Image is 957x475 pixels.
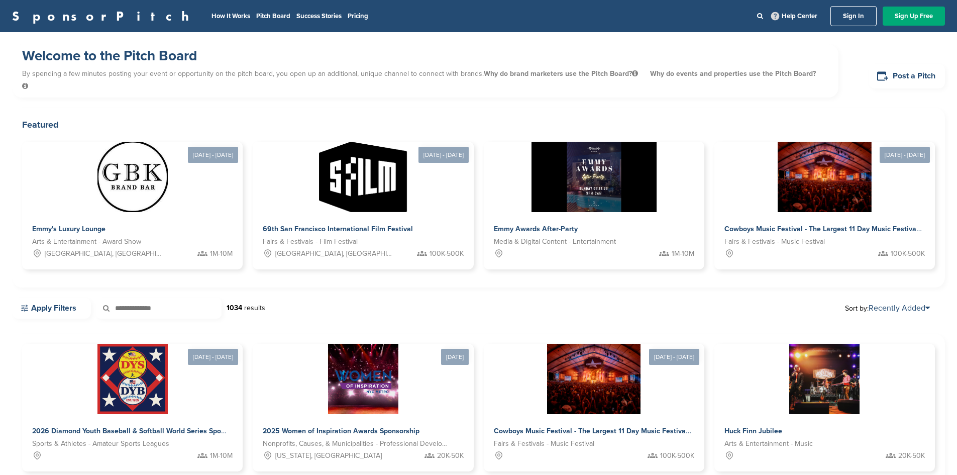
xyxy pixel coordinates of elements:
[494,427,770,435] span: Cowboys Music Festival - The Largest 11 Day Music Festival in [GEOGRAPHIC_DATA]
[484,69,640,78] span: Why do brand marketers use the Pitch Board?
[494,225,578,233] span: Emmy Awards After-Party
[660,450,694,461] span: 100K-500K
[880,147,930,163] div: [DATE] - [DATE]
[32,225,105,233] span: Emmy's Luxury Lounge
[430,248,464,259] span: 100K-500K
[12,10,195,23] a: SponsorPitch
[869,303,930,313] a: Recently Added
[12,298,91,319] a: Apply Filters
[97,344,168,414] img: Sponsorpitch &
[898,450,925,461] span: 20K-50K
[830,6,877,26] a: Sign In
[778,142,872,212] img: Sponsorpitch &
[418,147,469,163] div: [DATE] - [DATE]
[348,12,368,20] a: Pricing
[714,344,935,471] a: Sponsorpitch & Huck Finn Jubilee Arts & Entertainment - Music 20K-50K
[649,349,699,365] div: [DATE] - [DATE]
[263,438,448,449] span: Nonprofits, Causes, & Municipalities - Professional Development
[97,142,168,212] img: Sponsorpitch &
[22,328,243,471] a: [DATE] - [DATE] Sponsorpitch & 2026 Diamond Youth Baseball & Softball World Series Sponsorships S...
[319,142,407,212] img: Sponsorpitch &
[769,10,819,22] a: Help Center
[724,438,813,449] span: Arts & Entertainment - Music
[210,450,233,461] span: 1M-10M
[494,438,594,449] span: Fairs & Festivals - Music Festival
[263,236,358,247] span: Fairs & Festivals - Film Festival
[22,47,828,65] h1: Welcome to the Pitch Board
[547,344,641,414] img: Sponsorpitch &
[484,328,704,471] a: [DATE] - [DATE] Sponsorpitch & Cowboys Music Festival - The Largest 11 Day Music Festival in [GEO...
[484,142,704,269] a: Sponsorpitch & Emmy Awards After-Party Media & Digital Content - Entertainment 1M-10M
[275,248,393,259] span: [GEOGRAPHIC_DATA], [GEOGRAPHIC_DATA]
[869,64,945,88] a: Post a Pitch
[845,304,930,312] span: Sort by:
[328,344,398,414] img: Sponsorpitch &
[531,142,657,212] img: Sponsorpitch &
[188,147,238,163] div: [DATE] - [DATE]
[244,304,265,312] span: results
[275,450,382,461] span: [US_STATE], [GEOGRAPHIC_DATA]
[263,427,419,435] span: 2025 Women of Inspiration Awards Sponsorship
[32,427,252,435] span: 2026 Diamond Youth Baseball & Softball World Series Sponsorships
[714,126,935,269] a: [DATE] - [DATE] Sponsorpitch & Cowboys Music Festival - The Largest 11 Day Music Festival in [GEO...
[789,344,860,414] img: Sponsorpitch &
[22,126,243,269] a: [DATE] - [DATE] Sponsorpitch & Emmy's Luxury Lounge Arts & Entertainment - Award Show [GEOGRAPHIC...
[724,427,782,435] span: Huck Finn Jubilee
[32,438,169,449] span: Sports & Athletes - Amateur Sports Leagues
[253,328,473,471] a: [DATE] Sponsorpitch & 2025 Women of Inspiration Awards Sponsorship Nonprofits, Causes, & Municipa...
[441,349,469,365] div: [DATE]
[672,248,694,259] span: 1M-10M
[45,248,163,259] span: [GEOGRAPHIC_DATA], [GEOGRAPHIC_DATA]
[263,225,413,233] span: 69th San Francisco International Film Festival
[210,248,233,259] span: 1M-10M
[211,12,250,20] a: How It Works
[32,236,141,247] span: Arts & Entertainment - Award Show
[253,126,473,269] a: [DATE] - [DATE] Sponsorpitch & 69th San Francisco International Film Festival Fairs & Festivals -...
[437,450,464,461] span: 20K-50K
[883,7,945,26] a: Sign Up Free
[296,12,342,20] a: Success Stories
[22,118,935,132] h2: Featured
[724,236,825,247] span: Fairs & Festivals - Music Festival
[494,236,616,247] span: Media & Digital Content - Entertainment
[891,248,925,259] span: 100K-500K
[256,12,290,20] a: Pitch Board
[22,65,828,95] p: By spending a few minutes posting your event or opportunity on the pitch board, you open up an ad...
[227,304,242,312] strong: 1034
[188,349,238,365] div: [DATE] - [DATE]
